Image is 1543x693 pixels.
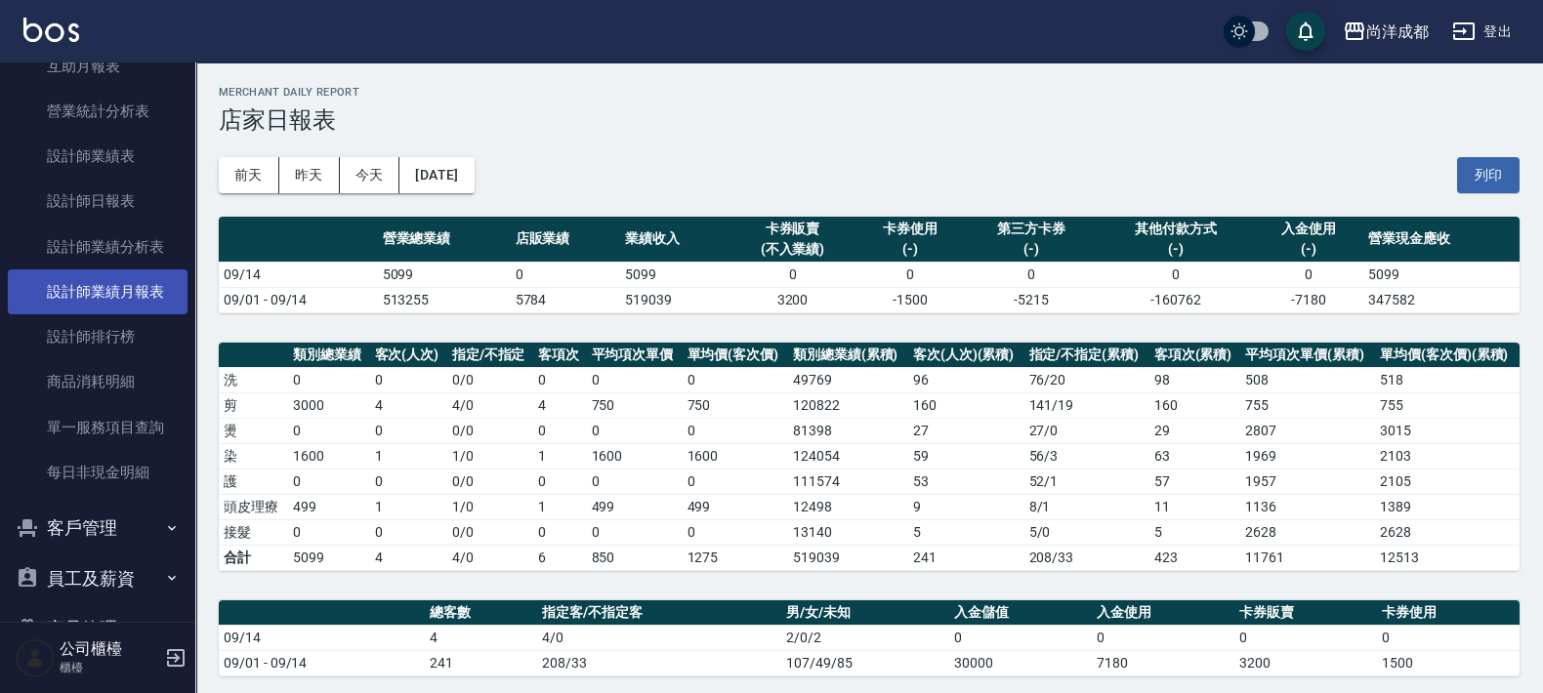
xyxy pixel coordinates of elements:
[788,545,908,570] td: 519039
[587,494,683,519] td: 499
[1375,343,1520,368] th: 單均價(客次價)(累積)
[511,262,620,287] td: 0
[1149,418,1241,443] td: 29
[1363,262,1520,287] td: 5099
[1149,443,1241,469] td: 63
[587,392,683,418] td: 750
[683,367,788,392] td: 0
[908,545,1024,570] td: 241
[1240,418,1375,443] td: 2807
[1098,287,1254,312] td: -160762
[1240,443,1375,469] td: 1969
[399,157,474,193] button: [DATE]
[587,469,683,494] td: 0
[447,494,534,519] td: 1 / 0
[1024,545,1149,570] td: 208/33
[587,418,683,443] td: 0
[1024,418,1149,443] td: 27 / 0
[1103,239,1249,260] div: (-)
[1375,418,1520,443] td: 3015
[378,217,511,263] th: 營業總業績
[219,519,288,545] td: 接髮
[533,494,586,519] td: 1
[288,392,369,418] td: 3000
[533,367,586,392] td: 0
[683,443,788,469] td: 1600
[288,443,369,469] td: 1600
[908,469,1024,494] td: 53
[1259,219,1358,239] div: 入金使用
[1240,392,1375,418] td: 755
[219,443,288,469] td: 染
[788,443,908,469] td: 124054
[1234,625,1377,650] td: 0
[908,367,1024,392] td: 96
[949,625,1092,650] td: 0
[1092,625,1234,650] td: 0
[1375,392,1520,418] td: 755
[8,450,188,495] a: 每日非現金明細
[1363,287,1520,312] td: 347582
[587,343,683,368] th: 平均項次單價
[447,443,534,469] td: 1 / 0
[855,287,965,312] td: -1500
[8,405,188,450] a: 單一服務項目查詢
[8,553,188,604] button: 員工及薪資
[378,287,511,312] td: 513255
[425,650,537,675] td: 241
[1024,443,1149,469] td: 56 / 3
[788,367,908,392] td: 49769
[1375,545,1520,570] td: 12513
[219,494,288,519] td: 頭皮理療
[447,343,534,368] th: 指定/不指定
[1149,545,1241,570] td: 423
[288,367,369,392] td: 0
[279,157,340,193] button: 昨天
[1377,625,1520,650] td: 0
[447,469,534,494] td: 0 / 0
[1149,469,1241,494] td: 57
[219,650,425,675] td: 09/01 - 09/14
[949,650,1092,675] td: 30000
[370,519,447,545] td: 0
[288,494,369,519] td: 499
[1259,239,1358,260] div: (-)
[219,287,378,312] td: 09/01 - 09/14
[1375,469,1520,494] td: 2105
[908,392,1024,418] td: 160
[970,239,1093,260] div: (-)
[8,44,188,89] a: 互助月報表
[537,650,781,675] td: 208/33
[788,418,908,443] td: 81398
[1375,443,1520,469] td: 2103
[1234,650,1377,675] td: 3200
[908,443,1024,469] td: 59
[1240,469,1375,494] td: 1957
[908,519,1024,545] td: 5
[219,625,425,650] td: 09/14
[730,262,855,287] td: 0
[855,262,965,287] td: 0
[781,600,949,626] th: 男/女/未知
[1240,343,1375,368] th: 平均項次單價(累積)
[965,262,1098,287] td: 0
[8,224,188,269] a: 設計師業績分析表
[683,418,788,443] td: 0
[1335,12,1437,52] button: 尚洋成都
[587,443,683,469] td: 1600
[1024,494,1149,519] td: 8 / 1
[1149,519,1241,545] td: 5
[533,392,586,418] td: 4
[1375,367,1520,392] td: 518
[425,600,537,626] th: 總客數
[1375,494,1520,519] td: 1389
[370,343,447,368] th: 客次(人次)
[8,603,188,654] button: 商品管理
[370,392,447,418] td: 4
[219,106,1520,134] h3: 店家日報表
[1457,157,1520,193] button: 列印
[340,157,400,193] button: 今天
[734,239,851,260] div: (不入業績)
[447,519,534,545] td: 0 / 0
[8,269,188,314] a: 設計師業績月報表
